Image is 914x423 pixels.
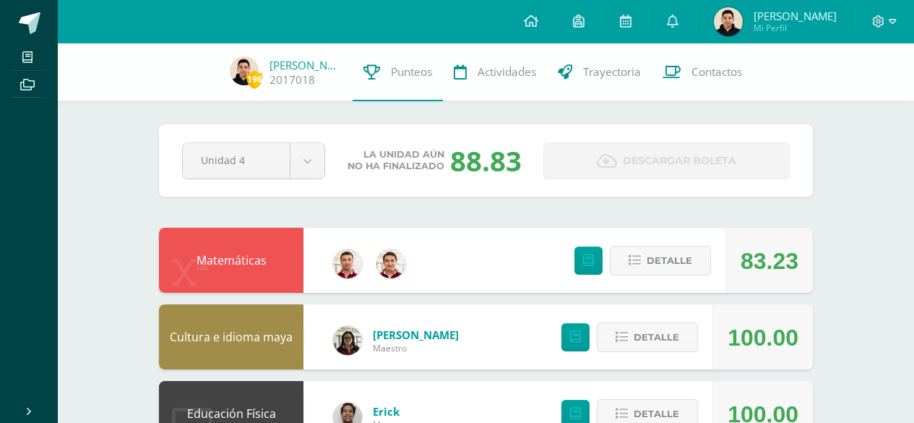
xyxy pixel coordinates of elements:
a: Trayectoria [547,43,652,101]
span: Trayectoria [583,64,641,80]
a: [PERSON_NAME] [373,328,459,342]
span: Actividades [478,64,536,80]
div: 100.00 [728,305,798,370]
a: Punteos [353,43,443,101]
span: Mi Perfil [754,22,837,34]
div: Cultura e idioma maya [159,304,303,369]
span: Descargar boleta [623,143,736,179]
span: La unidad aún no ha finalizado [348,149,444,172]
a: Erick [373,404,407,419]
button: Detalle [597,322,698,352]
span: [PERSON_NAME] [754,9,837,23]
img: f030b365f4a656aee2bc7c6bfb38a77c.png [714,7,743,36]
span: Detalle [647,247,692,274]
a: Unidad 4 [183,143,324,179]
button: Detalle [610,246,711,275]
a: Contactos [652,43,753,101]
div: 88.83 [450,142,522,179]
span: Maestro [373,342,459,354]
img: f030b365f4a656aee2bc7c6bfb38a77c.png [230,56,259,85]
span: 196 [246,70,262,88]
div: 83.23 [741,228,798,294]
span: Unidad 4 [201,143,272,177]
a: [PERSON_NAME] [270,58,342,72]
div: Matemáticas [159,228,303,293]
span: Contactos [691,64,742,80]
a: Actividades [443,43,547,101]
img: 8967023db232ea363fa53c906190b046.png [333,249,362,278]
a: 2017018 [270,72,315,87]
img: 76b79572e868f347d82537b4f7bc2cf5.png [376,249,405,278]
img: c64be9d0b6a0f58b034d7201874f2d94.png [333,326,362,355]
span: Detalle [634,324,679,351]
span: Punteos [391,64,432,80]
